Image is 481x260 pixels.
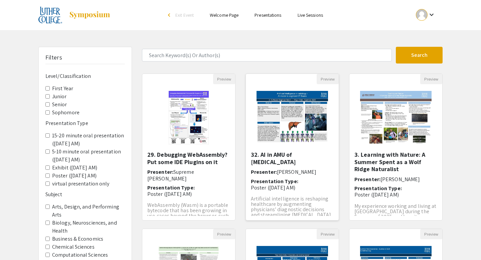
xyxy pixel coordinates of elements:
[251,196,334,223] p: Artificial intelligence is reshaping healthcare by augmenting physicians’ diagnostic decisions an...
[255,12,281,18] a: Presentations
[420,229,442,239] button: Preview
[277,168,316,175] span: [PERSON_NAME]
[38,7,62,23] img: 2025 Experiential Learning Showcase
[52,101,67,109] label: Senior
[69,11,111,19] img: Symposium by ForagerOne
[168,13,172,17] div: arrow_back_ios
[317,229,339,239] button: Preview
[251,184,334,191] p: Poster ([DATE] AM)
[175,12,194,18] span: Exit Event
[251,178,298,185] span: Presentation Type:
[52,172,97,180] label: Poster ([DATE] AM)
[147,184,195,191] span: Presentation Type:
[251,151,334,165] h5: 32. AI in AMU of [MEDICAL_DATA]
[45,120,125,126] h6: Presentation Type
[317,74,339,84] button: Preview
[142,74,235,221] div: Open Presentation <p>29. Debugging WebAssembly? Put some IDE Plugins on it</p>
[45,191,125,198] h6: Subject
[52,243,95,251] label: Chemical Sciences
[396,47,443,63] button: Search
[38,7,111,23] a: 2025 Experiential Learning Showcase
[142,49,392,61] input: Search Keyword(s) Or Author(s)
[45,73,125,79] h6: Level/Classification
[162,84,215,151] img: <p>29. Debugging WebAssembly? Put some IDE Plugins on it</p>
[52,180,110,188] label: virtual presentation only
[5,230,28,255] iframe: Chat
[52,148,125,164] label: 5-10 minute oral presentation ([DATE] AM)
[354,151,437,173] h5: 3. Learning with Nature: A Summer Spent as a Wolf Ridge Naturalist
[147,168,194,182] span: Supreme [PERSON_NAME]
[349,74,443,221] div: Open Presentation <p>3. Learning with Nature: A Summer Spent as a Wolf Ridge Naturalist</p>
[52,93,67,101] label: Junior
[354,176,437,182] h6: Presenter:
[246,74,339,221] div: Open Presentation <p>32. AI in AMU of Radiology</p>
[210,12,238,18] a: Welcome Page
[45,54,62,61] h5: Filters
[52,251,108,259] label: Computational Sciences
[354,185,402,192] span: Presentation Type:
[52,203,125,219] label: Arts, Design, and Performing Arts
[213,74,235,84] button: Preview
[52,219,125,235] label: Biology, Neurosciences, and Health
[52,235,103,243] label: Business & Economics
[420,74,442,84] button: Preview
[147,151,230,165] h5: 29. Debugging WebAssembly? Put some IDE Plugins on it
[354,191,437,198] p: Poster ([DATE] AM)
[213,229,235,239] button: Preview
[147,169,230,181] h6: Presenter:
[250,84,334,151] img: <p>32. AI in AMU of Radiology</p>
[354,204,437,225] p: My experience working and living at [GEOGRAPHIC_DATA] during the Summer of 2025 and how it contri...
[428,11,436,19] mat-icon: Expand account dropdown
[251,169,334,175] h6: Presenter:
[147,191,230,197] p: Poster ([DATE] AM)
[147,203,230,224] p: WebAssembly (Wasm) is a portable bytecode that has been growing in use-cases beyond the browser, ...
[52,132,125,148] label: 15-20 minute oral presentation ([DATE] AM)
[353,84,438,151] img: <p>3. Learning with Nature: A Summer Spent as a Wolf Ridge Naturalist</p>
[52,85,73,93] label: First Year
[409,7,443,22] button: Expand account dropdown
[52,164,97,172] label: Exhibit ([DATE] AM)
[298,12,323,18] a: Live Sessions
[52,109,79,117] label: Sophomore
[380,176,420,183] span: [PERSON_NAME]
